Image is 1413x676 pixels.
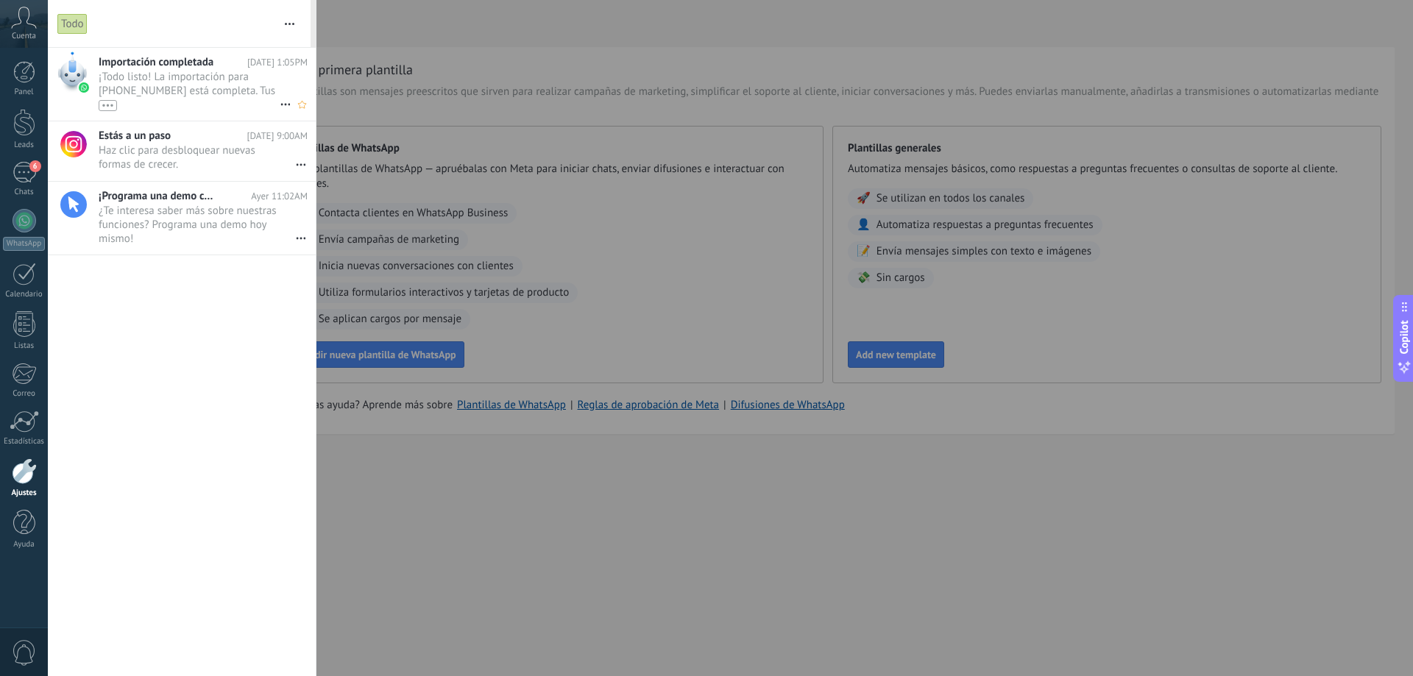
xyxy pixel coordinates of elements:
[99,204,280,245] span: ¿Te interesa saber más sobre nuestras funciones? Programa una demo hoy mismo!
[3,290,46,299] div: Calendario
[79,82,89,93] img: waba.svg
[99,129,171,143] span: Estás a un paso
[3,437,46,446] div: Estadísticas
[99,189,216,203] span: ¡Programa una demo con un experto!
[99,70,280,111] span: ¡Todo listo! La importación para [PHONE_NUMBER] está completa. Tus datos de WhatsApp están listos...
[48,182,316,255] a: ¡Programa una demo con un experto! Ayer 11:02AM ¿Te interesa saber más sobre nuestras funciones? ...
[251,189,308,203] span: Ayer 11:02AM
[1397,320,1412,354] span: Copilot
[3,237,45,251] div: WhatsApp
[99,143,280,171] span: Haz clic para desbloquear nuevas formas de crecer.
[99,100,117,111] div: •••
[247,129,308,143] span: [DATE] 9:00AM
[3,341,46,351] div: Listas
[3,540,46,549] div: Ayuda
[247,55,308,69] span: [DATE] 1:05PM
[3,188,46,197] div: Chats
[3,140,46,150] div: Leads
[99,55,213,69] span: Importación completada
[3,488,46,498] div: Ajustes
[3,389,46,399] div: Correo
[48,121,316,181] a: Estás a un paso [DATE] 9:00AM Haz clic para desbloquear nuevas formas de crecer.
[57,13,88,35] div: Todo
[3,88,46,97] div: Panel
[12,32,36,41] span: Cuenta
[29,160,41,172] span: 6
